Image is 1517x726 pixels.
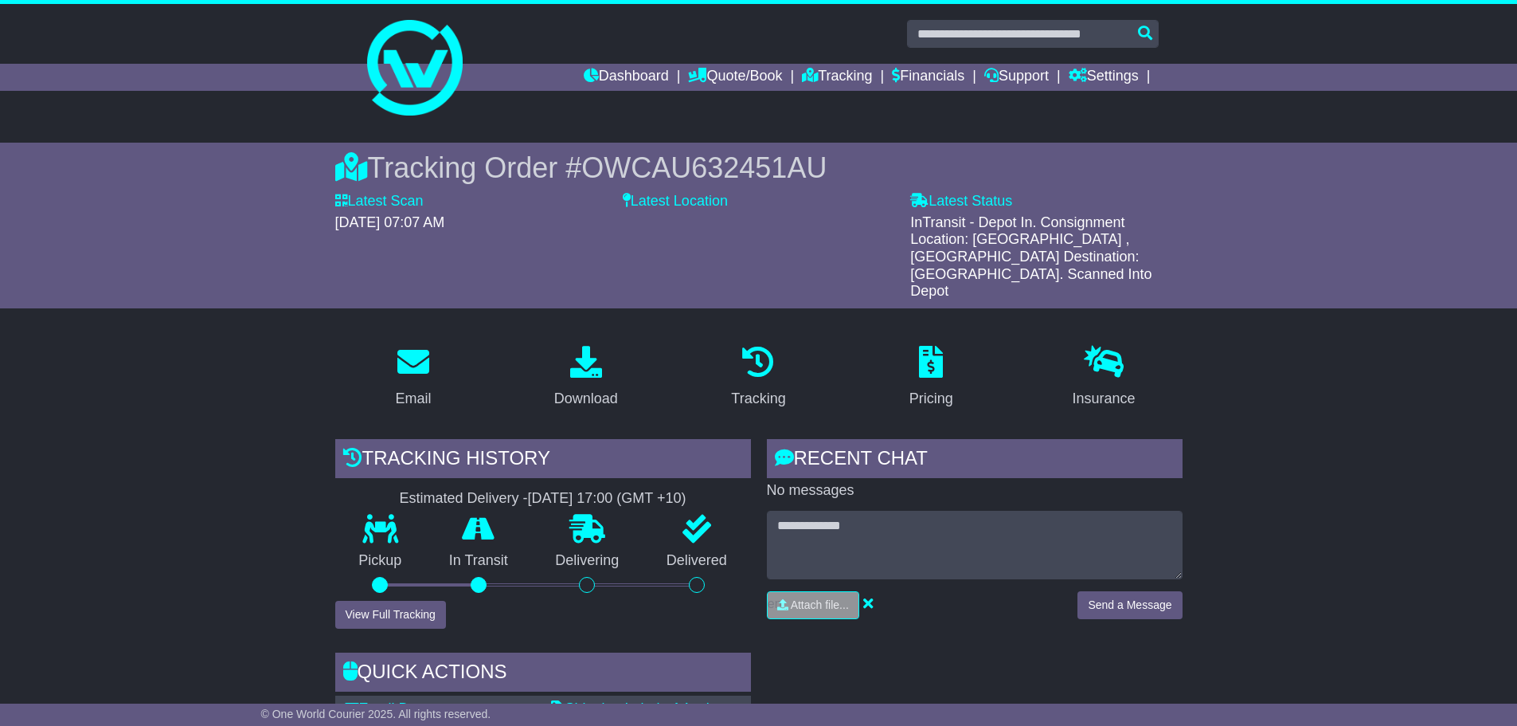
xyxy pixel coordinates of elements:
div: Email [395,388,431,410]
p: In Transit [425,552,532,570]
p: Delivered [643,552,751,570]
a: Tracking [721,340,796,415]
div: Tracking [731,388,785,410]
label: Latest Scan [335,193,424,210]
div: Insurance [1073,388,1136,410]
p: Delivering [532,552,643,570]
a: Dashboard [584,64,669,91]
a: Email Documents [345,700,471,716]
div: Pricing [909,388,953,410]
div: [DATE] 17:00 (GMT +10) [528,490,686,508]
span: © One World Courier 2025. All rights reserved. [261,708,491,720]
span: [DATE] 07:07 AM [335,214,445,230]
a: Download [544,340,628,415]
a: Pricing [899,340,964,415]
div: Estimated Delivery - [335,490,751,508]
a: Support [984,64,1049,91]
div: RECENT CHAT [767,439,1183,482]
div: Quick Actions [335,653,751,696]
div: Tracking history [335,439,751,482]
p: Pickup [335,552,426,570]
label: Latest Location [623,193,728,210]
a: Email [385,340,441,415]
a: Insurance [1062,340,1146,415]
label: Latest Status [910,193,1012,210]
button: Send a Message [1077,591,1182,619]
a: Settings [1069,64,1139,91]
button: View Full Tracking [335,601,446,629]
span: InTransit - Depot In. Consignment Location: [GEOGRAPHIC_DATA] , [GEOGRAPHIC_DATA] Destination: [G... [910,214,1151,299]
a: Shipping Label - A4 printer [551,700,734,716]
a: Quote/Book [688,64,782,91]
span: OWCAU632451AU [581,151,827,184]
a: Financials [892,64,964,91]
div: Tracking Order # [335,151,1183,185]
div: Download [554,388,618,410]
p: No messages [767,482,1183,500]
a: Tracking [802,64,872,91]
